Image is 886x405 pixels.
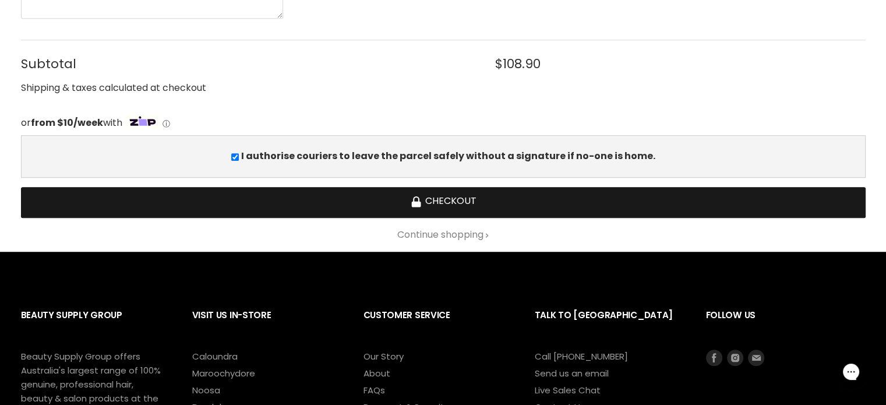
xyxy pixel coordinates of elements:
[535,384,601,396] a: Live Sales Chat
[21,301,169,349] h2: Beauty Supply Group
[21,116,122,129] span: or with
[535,367,609,379] a: Send us an email
[21,187,866,218] button: Checkout
[21,57,472,71] span: Subtotal
[495,57,541,71] span: $108.90
[535,350,628,362] a: Call [PHONE_NUMBER]
[535,301,683,349] h2: Talk to [GEOGRAPHIC_DATA]
[192,367,255,379] a: Maroochydore
[241,149,655,163] b: I authorise couriers to leave the parcel safely without a signature if no-one is home.
[363,350,404,362] a: Our Story
[363,367,390,379] a: About
[828,350,874,393] iframe: Gorgias live chat messenger
[125,114,161,130] img: Zip Logo
[192,350,238,362] a: Caloundra
[706,301,866,349] h2: Follow us
[192,301,340,349] h2: Visit Us In-Store
[363,384,385,396] a: FAQs
[192,384,220,396] a: Noosa
[21,81,866,96] div: Shipping & taxes calculated at checkout
[363,301,511,349] h2: Customer Service
[21,230,866,240] a: Continue shopping
[31,116,103,129] strong: from $10/week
